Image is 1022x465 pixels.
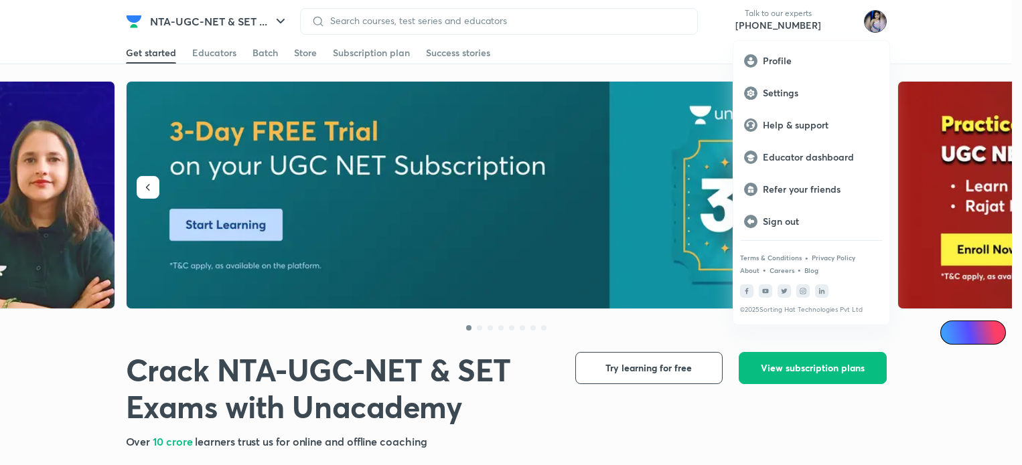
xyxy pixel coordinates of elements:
p: Sign out [763,215,879,227]
div: • [762,264,767,276]
a: Blog [804,266,818,274]
p: © 2025 Sorting Hat Technologies Pvt Ltd [740,306,883,314]
p: Profile [763,55,879,67]
a: Privacy Policy [812,254,855,262]
div: • [797,264,802,276]
p: Refer your friends [763,183,879,195]
a: Profile [733,45,889,77]
a: Educator dashboard [733,141,889,173]
div: • [804,252,809,264]
a: Help & support [733,109,889,141]
a: About [740,266,759,274]
p: Educator dashboard [763,151,879,163]
a: Refer your friends [733,173,889,205]
a: Careers [770,266,794,274]
a: Settings [733,77,889,109]
a: Terms & Conditions [740,254,802,262]
p: Settings [763,87,879,99]
p: Help & support [763,119,879,131]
